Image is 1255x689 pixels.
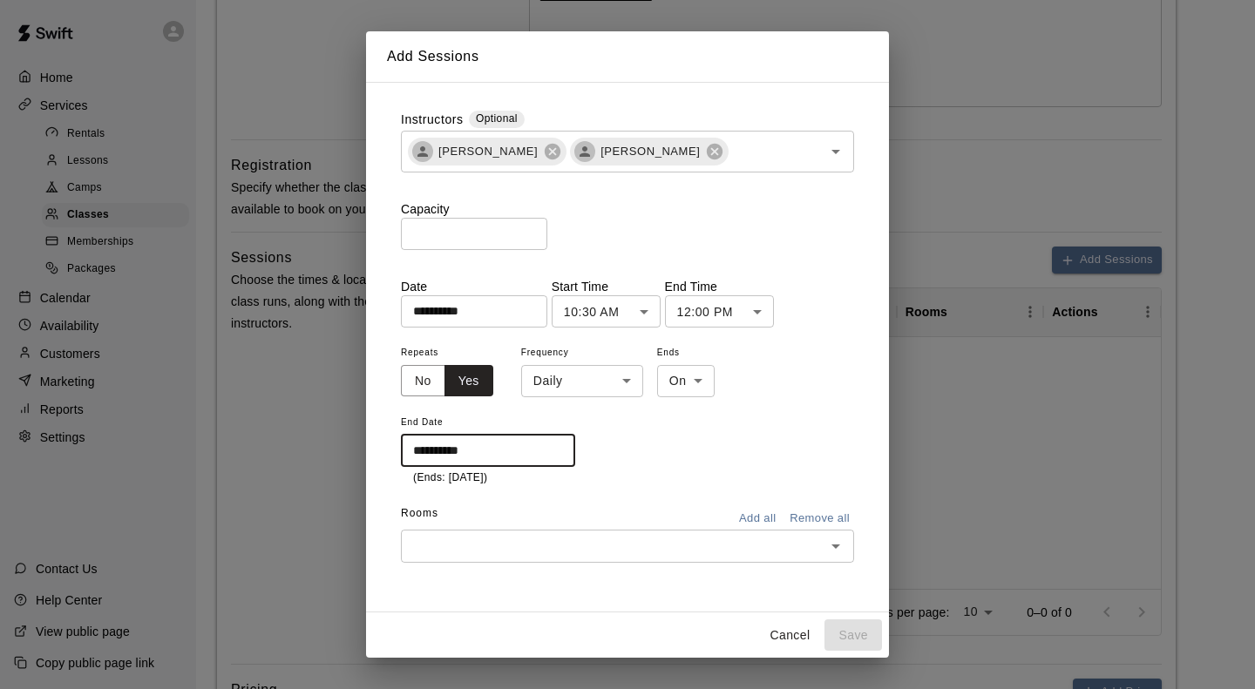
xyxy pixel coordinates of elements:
span: End Date [401,411,575,435]
div: [PERSON_NAME] [408,138,566,165]
p: Capacity [401,200,854,218]
div: outlined button group [401,365,493,397]
input: Choose date, selected date is Jan 5, 2026 [401,295,535,328]
span: Rooms [401,507,438,519]
p: (Ends: [DATE]) [413,469,563,487]
button: Cancel [762,619,817,652]
span: Repeats [401,341,507,365]
div: 10:30 AM [552,295,661,328]
button: Open [824,139,848,164]
span: [PERSON_NAME] [428,143,548,160]
span: Frequency [521,341,643,365]
button: Add all [729,505,785,532]
div: David Fleishman [574,141,595,162]
span: [PERSON_NAME] [590,143,710,160]
p: Date [401,278,547,295]
button: Yes [444,365,493,397]
div: 12:00 PM [665,295,774,328]
div: Daily [521,365,643,397]
span: Ends [657,341,715,365]
span: Optional [476,112,518,125]
button: No [401,365,445,397]
label: Instructors [401,111,464,131]
div: On [657,365,715,397]
div: Anthony Castrogiovanni [412,141,433,162]
button: Open [824,534,848,558]
h2: Add Sessions [366,31,889,82]
p: End Time [665,278,774,295]
div: [PERSON_NAME] [570,138,729,165]
p: Start Time [552,278,661,295]
input: Choose date, selected date is Jan 5, 2027 [401,434,563,466]
button: Remove all [785,505,854,532]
